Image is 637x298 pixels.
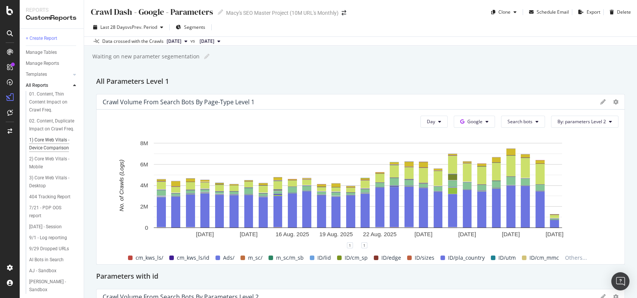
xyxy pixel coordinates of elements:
span: m_sc/ [248,253,262,262]
button: Segments [173,21,208,33]
div: 2) Core Web Vitals - Mobile [29,155,72,171]
div: 3) Core Web Vitals - Desktop [29,174,73,190]
button: Delete [607,6,631,18]
span: Search bots [507,118,532,125]
span: vs [190,38,197,44]
span: m_sc/m_sb [276,253,304,262]
span: ID/cm_mmc [529,253,559,262]
div: 02. Content, Duplicate Impact on Crawl Freq. [29,117,75,133]
div: 1 [347,242,353,248]
span: Last 28 Days [100,24,127,30]
text: No. of Crawls (Logs) [118,160,125,212]
text: 6M [140,161,148,168]
div: 404 Tracking Report [29,193,70,201]
a: Manage Tables [26,49,78,56]
div: Crawl Volume from Search Bots by Page-Type Level 1 [103,98,254,106]
div: + Create Report [26,35,57,42]
h2: Parameters with id [96,271,158,283]
i: Edit report name [218,9,223,15]
div: 01. Content, Thin Content Impact on Crawl Freq. [29,90,75,114]
a: + Create Report [26,35,78,42]
a: AI Bots in Search [29,256,78,264]
span: cm_kws_ls/id [177,253,209,262]
span: Segments [184,24,205,30]
svg: A chart. [103,139,613,245]
button: By: parameters Level 2 [551,116,618,128]
span: ID/lid [317,253,331,262]
span: ID/edge [381,253,401,262]
a: 9/29 Dropped URLs [29,245,78,253]
text: [DATE] [196,231,214,237]
span: ID/cm_sp [345,253,368,262]
a: AJ - Sandbox [29,267,78,275]
a: 1) Core Web Vitals - Device Comparison [29,136,78,152]
button: Google [454,116,495,128]
span: Google [467,118,482,125]
div: 9/29 Dropped URLs [29,245,69,253]
div: arrow-right-arrow-left [342,10,346,16]
text: 2M [140,203,148,210]
div: Clone [498,9,511,15]
div: Manage Tables [26,49,57,56]
div: Waiting on new parameter segementation [92,53,200,60]
a: 02. Content, Duplicate Impact on Crawl Freq. [29,117,78,133]
div: Crawl Dash - Google - Parameters [90,6,213,18]
span: ID/utm [498,253,516,262]
text: [DATE] [240,231,258,237]
span: vs Prev. Period [127,24,157,30]
div: Schedule Email [537,9,569,15]
a: All Reports [26,82,71,89]
text: [DATE] [502,231,520,237]
div: AJ - Sandbox [29,267,56,275]
span: By: parameters Level 2 [557,118,606,125]
div: Export [587,9,600,15]
a: 9/1 - Log reporting [29,234,78,242]
div: 9/1 - Log reporting [29,234,67,242]
button: Search bots [501,116,545,128]
a: 2) Core Web Vitals - Mobile [29,155,78,171]
span: Ads/ [223,253,234,262]
div: 1) Core Web Vitals - Device Comparison [29,136,74,152]
button: Export [575,6,600,18]
text: [DATE] [546,231,564,237]
a: Manage Reports [26,60,78,67]
text: 19 Aug. 2025 [319,231,353,237]
span: 2025 Jul. 24th [200,38,214,45]
div: Crawl Volume from Search Bots by Page-Type Level 1DayGoogleSearch botsBy: parameters Level 2A cha... [96,94,625,265]
button: Schedule Email [526,6,569,18]
a: Templates [26,71,71,78]
div: Delete [617,9,631,15]
div: Templates [26,71,47,78]
span: ID/pla_country [448,253,485,262]
div: All Parameters Level 1 [96,76,625,88]
a: [PERSON_NAME] - Sandbox [29,278,78,294]
div: All Reports [26,82,48,89]
text: 4M [140,182,148,188]
span: Day [427,118,435,125]
button: Last 28 DaysvsPrev. Period [90,21,166,33]
button: Clone [488,6,520,18]
text: [DATE] [458,231,476,237]
div: Allison - Sandbox [29,278,73,294]
a: 01. Content, Thin Content Impact on Crawl Freq. [29,90,78,114]
div: 1 [361,242,367,248]
div: 7/21 - PDP OOS report [29,204,71,220]
div: Data crossed with the Crawls [102,38,164,45]
div: Open Intercom Messenger [611,272,629,290]
div: Parameters with id [96,271,625,283]
span: cm_kws_ls/ [136,253,163,262]
span: 2025 Aug. 21st [167,38,181,45]
h2: All Parameters Level 1 [96,76,169,88]
span: Others... [562,253,590,262]
text: [DATE] [414,231,432,237]
i: Edit report name [204,54,209,59]
span: ID/sizes [415,253,434,262]
a: [DATE] - Session [29,223,78,231]
div: AI Bots in Search [29,256,64,264]
a: 7/21 - PDP OOS report [29,204,78,220]
div: Reports [26,6,78,14]
div: CustomReports [26,14,78,22]
text: 0 [145,224,148,231]
text: 8M [140,140,148,146]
